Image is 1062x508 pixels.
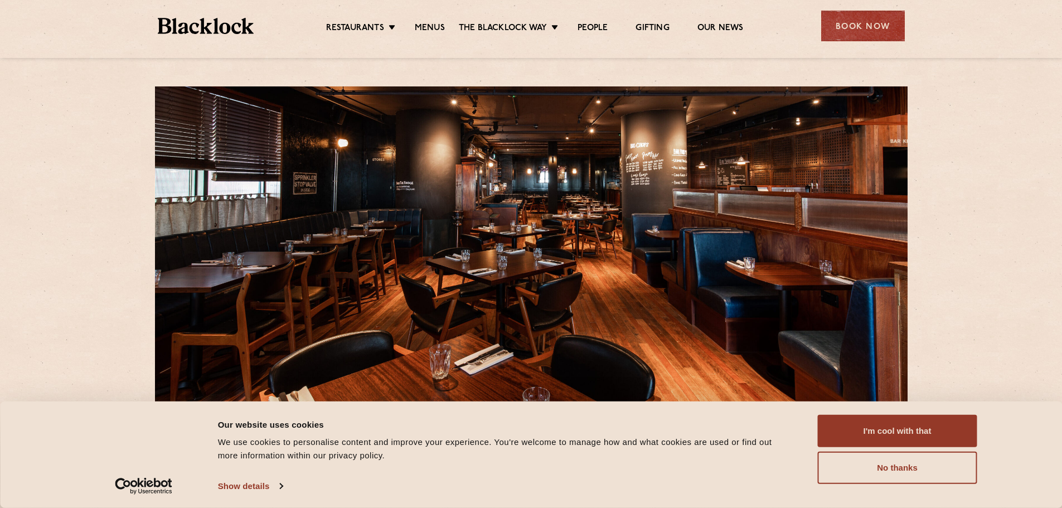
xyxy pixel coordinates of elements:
[818,452,977,484] button: No thanks
[697,23,744,35] a: Our News
[821,11,905,41] div: Book Now
[218,418,793,431] div: Our website uses cookies
[636,23,669,35] a: Gifting
[578,23,608,35] a: People
[326,23,384,35] a: Restaurants
[459,23,547,35] a: The Blacklock Way
[818,415,977,447] button: I'm cool with that
[415,23,445,35] a: Menus
[218,436,793,462] div: We use cookies to personalise content and improve your experience. You're welcome to manage how a...
[95,478,192,495] a: Usercentrics Cookiebot - opens in a new window
[218,478,283,495] a: Show details
[158,18,254,34] img: BL_Textured_Logo-footer-cropped.svg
